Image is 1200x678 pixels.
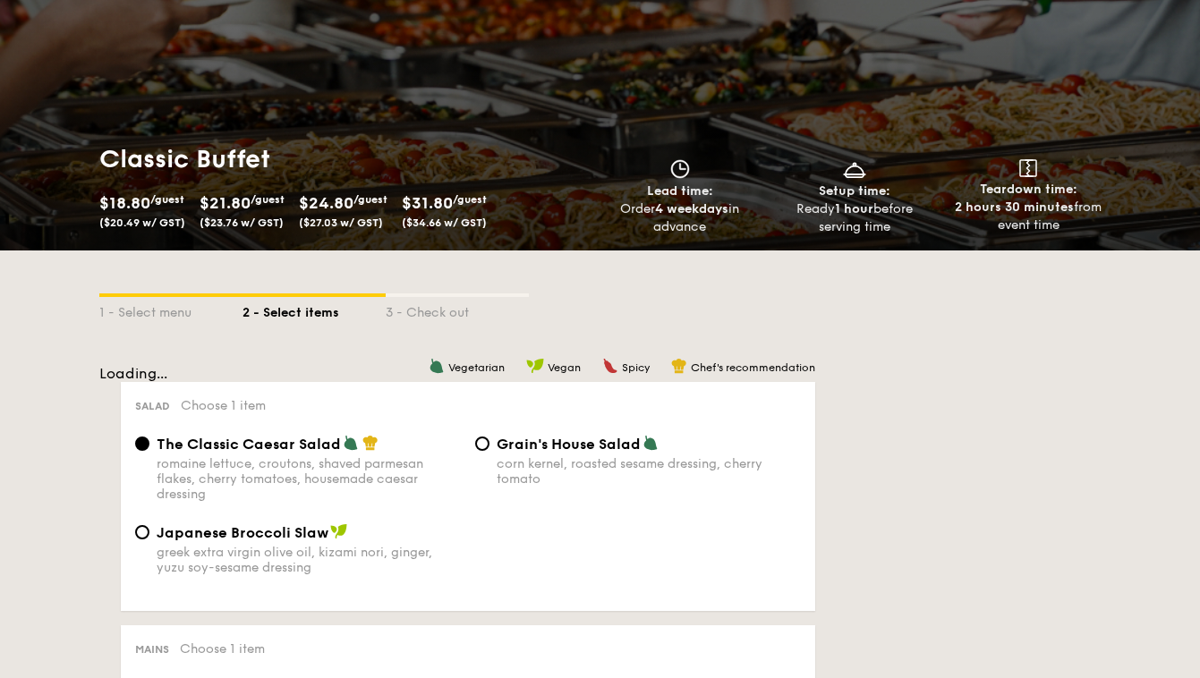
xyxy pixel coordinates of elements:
[330,523,348,539] img: icon-vegan.f8ff3823.svg
[774,200,934,236] div: Ready before serving time
[135,436,149,451] input: The Classic Caesar Saladromaine lettuce, croutons, shaved parmesan flakes, cherry tomatoes, house...
[622,361,650,374] span: Spicy
[655,201,728,216] strong: 4 weekdays
[691,361,815,374] span: Chef's recommendation
[299,193,353,213] span: $24.80
[135,643,169,656] span: Mains
[453,193,487,206] span: /guest
[353,193,387,206] span: /guest
[600,200,761,236] div: Order in advance
[150,193,184,206] span: /guest
[99,216,185,229] span: ($20.49 w/ GST)
[448,361,505,374] span: Vegetarian
[157,456,461,502] div: romaine lettuce, croutons, shaved parmesan flakes, cherry tomatoes, housemade caesar dressing
[299,216,383,229] span: ($27.03 w/ GST)
[841,159,868,179] img: icon-dish.430c3a2e.svg
[180,641,265,657] span: Choose 1 item
[157,524,328,541] span: Japanese Broccoli Slaw
[402,193,453,213] span: $31.80
[643,435,659,451] img: icon-vegetarian.fe4039eb.svg
[386,297,529,322] div: 3 - Check out
[157,436,341,453] span: The Classic Caesar Salad
[362,435,379,451] img: icon-chef-hat.a58ddaea.svg
[475,436,489,451] input: Grain's House Saladcorn kernel, roasted sesame dressing, cherry tomato
[200,193,251,213] span: $21.80
[955,199,1074,215] strong: 2 hours 30 minutes
[99,193,150,213] span: $18.80
[671,358,687,374] img: icon-chef-hat.a58ddaea.svg
[548,361,581,374] span: Vegan
[980,182,1077,197] span: Teardown time:
[343,435,359,451] img: icon-vegetarian.fe4039eb.svg
[135,400,170,412] span: Salad
[526,358,544,374] img: icon-vegan.f8ff3823.svg
[949,199,1109,234] div: from event time
[429,358,445,374] img: icon-vegetarian.fe4039eb.svg
[402,216,487,229] span: ($34.66 w/ GST)
[819,183,890,199] span: Setup time:
[243,297,386,322] div: 2 - Select items
[1019,159,1037,177] img: icon-teardown.65201eee.svg
[835,201,873,216] strong: 1 hour
[497,436,641,453] span: Grain's House Salad
[157,545,461,575] div: greek extra virgin olive oil, kizami nori, ginger, yuzu soy-sesame dressing
[251,193,285,206] span: /guest
[99,297,243,322] div: 1 - Select menu
[602,358,618,374] img: icon-spicy.37a8142b.svg
[135,525,149,539] input: Japanese Broccoli Slawgreek extra virgin olive oil, kizami nori, ginger, yuzu soy-sesame dressing
[99,365,1102,382] div: Loading...
[200,216,284,229] span: ($23.76 w/ GST)
[181,398,266,413] span: Choose 1 item
[497,456,801,487] div: corn kernel, roasted sesame dressing, cherry tomato
[667,159,694,179] img: icon-clock.2db775ea.svg
[99,143,593,175] h1: Classic Buffet
[647,183,713,199] span: Lead time:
